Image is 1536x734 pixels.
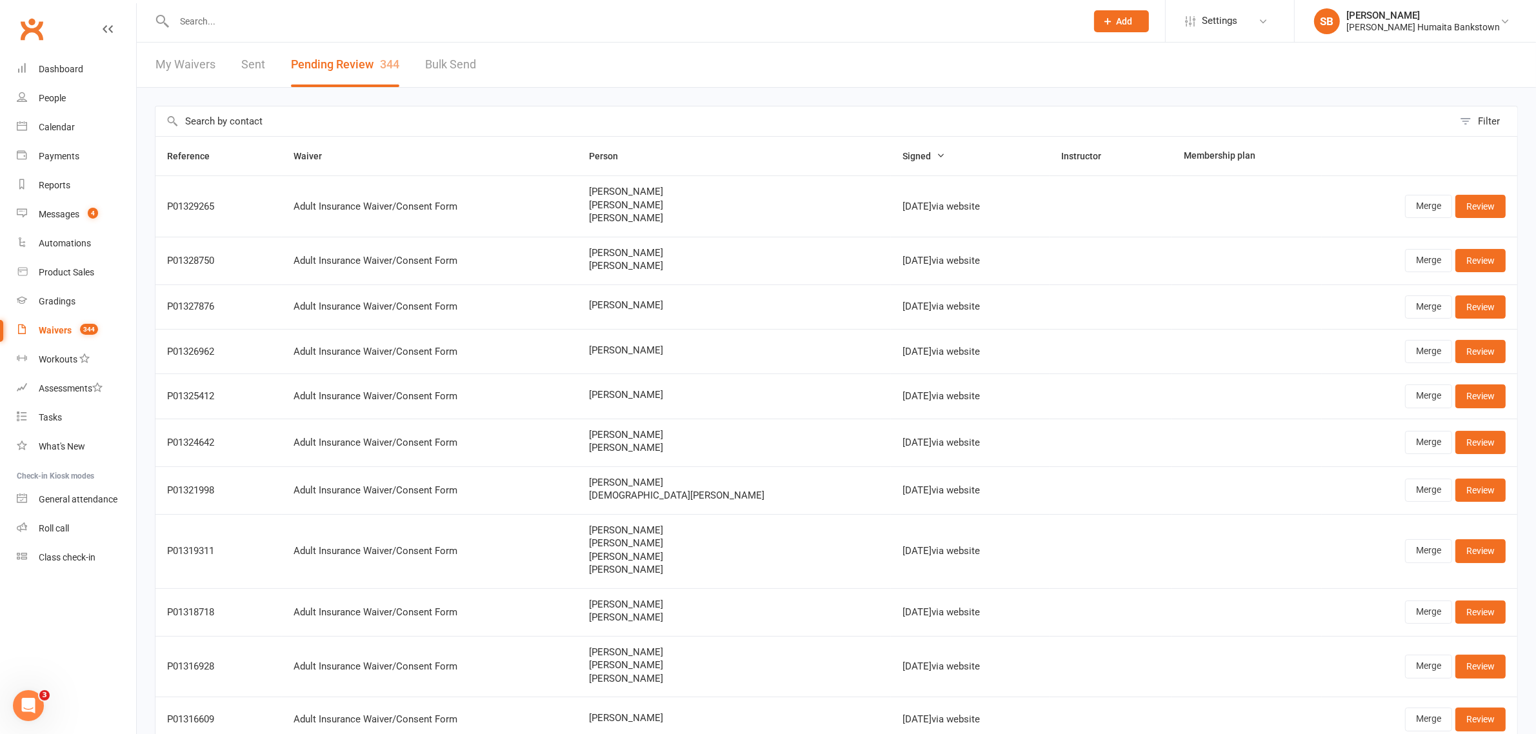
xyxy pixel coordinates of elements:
[1202,6,1237,35] span: Settings
[1455,195,1506,218] a: Review
[88,208,98,219] span: 4
[294,148,336,164] button: Waiver
[1455,539,1506,562] a: Review
[294,607,566,618] div: Adult Insurance Waiver/Consent Form
[589,673,879,684] span: [PERSON_NAME]
[589,477,879,488] span: [PERSON_NAME]
[17,374,136,403] a: Assessments
[1405,600,1452,624] a: Merge
[903,661,1038,672] div: [DATE] via website
[17,171,136,200] a: Reports
[17,345,136,374] a: Workouts
[589,660,879,671] span: [PERSON_NAME]
[589,345,879,356] span: [PERSON_NAME]
[1455,479,1506,502] a: Review
[589,148,632,164] button: Person
[1405,479,1452,502] a: Merge
[1405,655,1452,678] a: Merge
[903,148,945,164] button: Signed
[1346,21,1500,33] div: [PERSON_NAME] Humaita Bankstown
[1455,295,1506,319] a: Review
[39,494,117,504] div: General attendance
[589,647,879,658] span: [PERSON_NAME]
[17,432,136,461] a: What's New
[1346,10,1500,21] div: [PERSON_NAME]
[1455,384,1506,408] a: Review
[294,661,566,672] div: Adult Insurance Waiver/Consent Form
[241,43,265,87] a: Sent
[17,485,136,514] a: General attendance kiosk mode
[39,690,50,700] span: 3
[155,43,215,87] a: My Waivers
[167,661,270,672] div: P01316928
[1478,114,1500,129] div: Filter
[294,301,566,312] div: Adult Insurance Waiver/Consent Form
[167,301,270,312] div: P01327876
[17,229,136,258] a: Automations
[589,390,879,401] span: [PERSON_NAME]
[39,180,70,190] div: Reports
[903,151,945,161] span: Signed
[39,383,103,393] div: Assessments
[17,287,136,316] a: Gradings
[903,607,1038,618] div: [DATE] via website
[1453,106,1517,136] button: Filter
[294,201,566,212] div: Adult Insurance Waiver/Consent Form
[589,213,879,224] span: [PERSON_NAME]
[17,316,136,345] a: Waivers 344
[903,255,1038,266] div: [DATE] via website
[167,546,270,557] div: P01319311
[1314,8,1340,34] div: SB
[167,151,224,161] span: Reference
[1405,249,1452,272] a: Merge
[1061,148,1115,164] button: Instructor
[17,514,136,543] a: Roll call
[1455,249,1506,272] a: Review
[167,485,270,496] div: P01321998
[903,485,1038,496] div: [DATE] via website
[39,441,85,451] div: What's New
[903,201,1038,212] div: [DATE] via website
[17,258,136,287] a: Product Sales
[589,442,879,453] span: [PERSON_NAME]
[294,546,566,557] div: Adult Insurance Waiver/Consent Form
[294,151,336,161] span: Waiver
[589,261,879,272] span: [PERSON_NAME]
[1061,151,1115,161] span: Instructor
[1405,431,1452,454] a: Merge
[167,201,270,212] div: P01329265
[589,551,879,562] span: [PERSON_NAME]
[294,437,566,448] div: Adult Insurance Waiver/Consent Form
[589,538,879,549] span: [PERSON_NAME]
[589,300,879,311] span: [PERSON_NAME]
[380,57,399,71] span: 344
[1405,340,1452,363] a: Merge
[39,238,91,248] div: Automations
[39,552,95,562] div: Class check-in
[589,713,879,724] span: [PERSON_NAME]
[39,523,69,533] div: Roll call
[294,391,566,402] div: Adult Insurance Waiver/Consent Form
[1455,600,1506,624] a: Review
[39,267,94,277] div: Product Sales
[1405,708,1452,731] a: Merge
[589,200,879,211] span: [PERSON_NAME]
[1455,431,1506,454] a: Review
[589,599,879,610] span: [PERSON_NAME]
[294,485,566,496] div: Adult Insurance Waiver/Consent Form
[1455,340,1506,363] a: Review
[903,714,1038,725] div: [DATE] via website
[155,106,1453,136] input: Search by contact
[1455,708,1506,731] a: Review
[903,346,1038,357] div: [DATE] via website
[17,84,136,113] a: People
[1405,195,1452,218] a: Merge
[167,148,224,164] button: Reference
[1094,10,1149,32] button: Add
[589,490,879,501] span: [DEMOGRAPHIC_DATA][PERSON_NAME]
[39,64,83,74] div: Dashboard
[589,525,879,536] span: [PERSON_NAME]
[167,714,270,725] div: P01316609
[17,55,136,84] a: Dashboard
[80,324,98,335] span: 344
